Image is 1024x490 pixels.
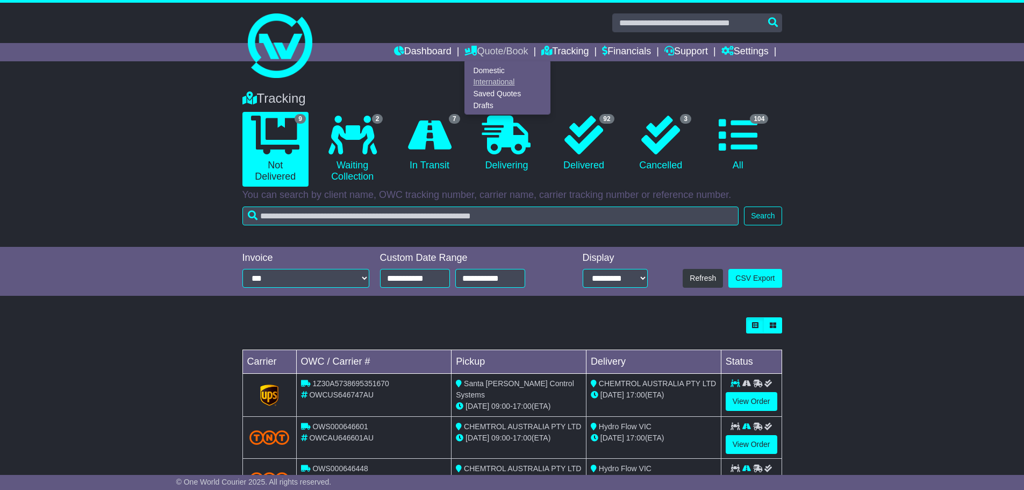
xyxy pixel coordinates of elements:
[599,422,651,431] span: Hydro Flow VIC
[513,402,532,410] span: 17:00
[309,434,374,442] span: OWCAU646601AU
[583,252,648,264] div: Display
[626,390,645,399] span: 17:00
[599,379,716,388] span: CHEMTROL AUSTRALIA PTY LTD
[466,402,489,410] span: [DATE]
[394,43,452,61] a: Dashboard
[312,379,389,388] span: 1Z30A5738695351670
[465,76,550,88] a: International
[260,385,278,406] img: GetCarrierServiceLogo
[242,252,369,264] div: Invoice
[728,269,782,288] a: CSV Export
[599,114,614,124] span: 92
[721,350,782,374] td: Status
[465,88,550,100] a: Saved Quotes
[456,432,582,444] div: - (ETA)
[664,43,708,61] a: Support
[319,112,385,187] a: 2 Waiting Collection
[312,422,368,431] span: OWS000646601
[296,350,452,374] td: OWC / Carrier #
[449,114,460,124] span: 7
[744,207,782,225] button: Search
[466,434,489,442] span: [DATE]
[721,43,769,61] a: Settings
[599,464,651,473] span: Hydro Flow VIC
[600,434,624,442] span: [DATE]
[456,401,582,412] div: - (ETA)
[452,350,586,374] td: Pickup
[513,434,532,442] span: 17:00
[602,43,651,61] a: Financials
[380,252,553,264] div: Custom Date Range
[249,472,290,487] img: TNT_Domestic.png
[396,112,462,175] a: 7 In Transit
[465,65,550,76] a: Domestic
[464,43,528,61] a: Quote/Book
[464,464,581,473] span: CHEMTROL AUSTRALIA PTY LTD
[465,100,550,111] a: Drafts
[750,114,768,124] span: 104
[541,43,589,61] a: Tracking
[726,435,777,454] a: View Order
[591,432,717,444] div: (ETA)
[295,114,306,124] span: 9
[249,430,290,445] img: TNT_Domestic.png
[309,390,374,399] span: OWCUS646747AU
[705,112,771,175] a: 104 All
[550,112,617,175] a: 92 Delivered
[464,61,550,115] div: Quote/Book
[237,91,787,106] div: Tracking
[491,434,510,442] span: 09:00
[628,112,694,175] a: 3 Cancelled
[586,350,721,374] td: Delivery
[680,114,691,124] span: 3
[591,389,717,401] div: (ETA)
[176,478,332,486] span: © One World Courier 2025. All rights reserved.
[491,402,510,410] span: 09:00
[683,269,723,288] button: Refresh
[626,434,645,442] span: 17:00
[242,189,782,201] p: You can search by client name, OWC tracking number, carrier name, carrier tracking number or refe...
[464,422,581,431] span: CHEMTROL AUSTRALIA PTY LTD
[456,379,574,399] span: Santa [PERSON_NAME] Control Systems
[600,390,624,399] span: [DATE]
[312,464,368,473] span: OWS000646448
[474,112,540,175] a: Delivering
[372,114,383,124] span: 2
[242,350,296,374] td: Carrier
[726,392,777,411] a: View Order
[242,112,309,187] a: 9 Not Delivered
